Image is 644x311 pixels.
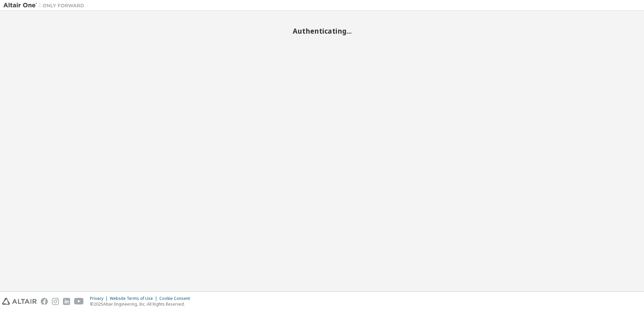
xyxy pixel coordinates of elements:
[52,298,59,305] img: instagram.svg
[90,296,110,301] div: Privacy
[74,298,84,305] img: youtube.svg
[41,298,48,305] img: facebook.svg
[159,296,194,301] div: Cookie Consent
[2,298,37,305] img: altair_logo.svg
[63,298,70,305] img: linkedin.svg
[110,296,159,301] div: Website Terms of Use
[3,27,641,35] h2: Authenticating...
[90,301,194,307] p: © 2025 Altair Engineering, Inc. All Rights Reserved.
[3,2,88,9] img: Altair One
